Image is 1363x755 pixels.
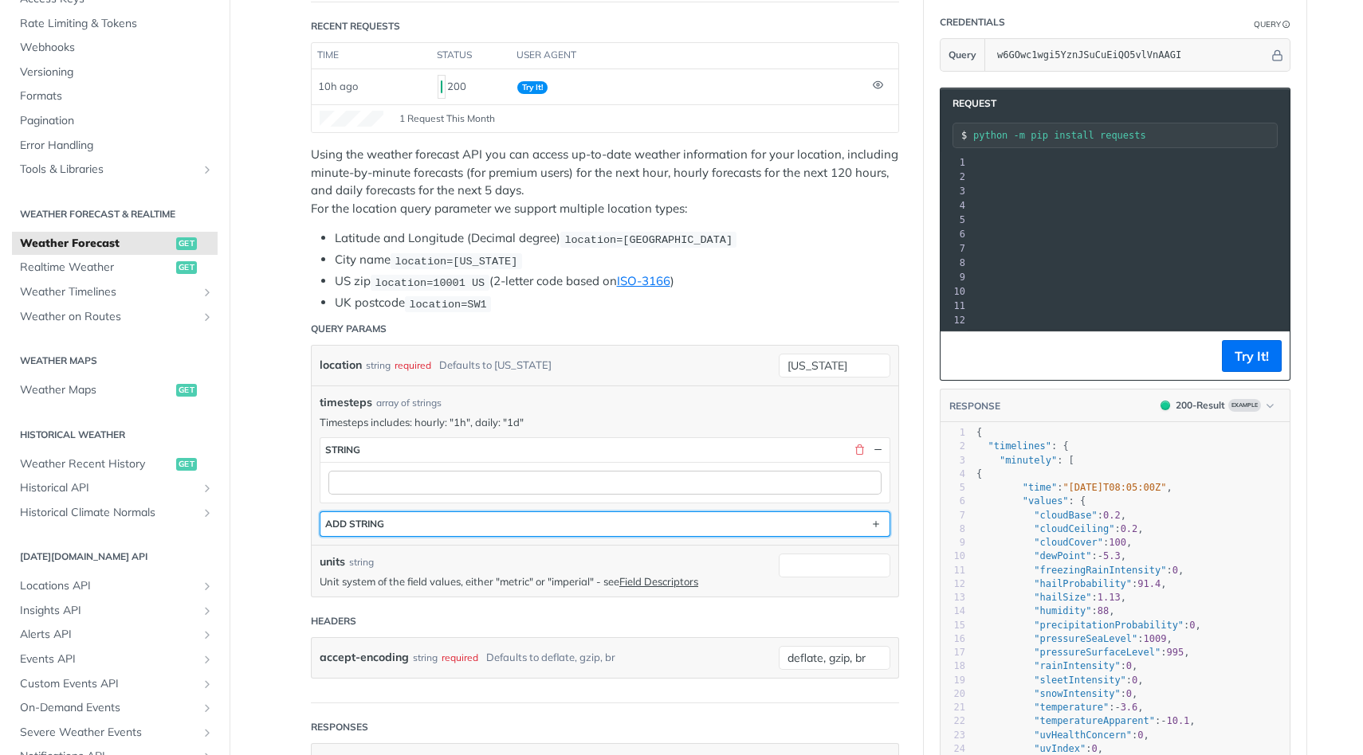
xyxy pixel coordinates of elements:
span: "cloudCeiling" [1034,523,1114,534]
span: "temperature" [1034,702,1109,713]
a: Versioning [12,61,218,84]
div: 23 [941,729,965,742]
span: : , [976,565,1184,576]
span: : , [976,715,1196,726]
span: "freezingRainIntensity" [1034,565,1166,576]
span: "time" [1023,482,1057,493]
button: Show subpages for Alerts API [201,628,214,641]
th: user agent [511,43,866,68]
button: Copy to clipboard [949,344,971,368]
span: : , [976,660,1137,671]
span: 0 [1126,660,1132,671]
span: get [176,384,197,397]
div: 8 [941,256,968,270]
span: 200 [441,80,442,93]
div: Query [1254,18,1281,30]
div: 6 [941,227,968,241]
span: 88 [1098,605,1109,616]
span: "timelines" [988,440,1051,452]
span: Try It! [517,81,548,94]
span: 10h ago [318,80,358,92]
div: 200 [438,73,505,100]
span: Request [945,96,996,111]
div: string [325,444,360,456]
span: : , [976,605,1115,616]
button: Hide [1269,47,1286,63]
span: : , [976,730,1149,741]
div: 7 [941,509,965,522]
a: Realtime Weatherget [12,256,218,280]
span: : , [976,620,1201,631]
span: "uvIndex" [1034,743,1086,754]
span: { [976,468,982,479]
h2: Weather Maps [12,354,218,368]
a: ISO-3166 [617,273,670,288]
div: Defaults to deflate, gzip, br [486,646,615,669]
div: 1 [941,155,968,170]
button: Delete [852,443,866,457]
div: ADD string [325,518,384,530]
span: 10.1 [1166,715,1189,726]
span: Weather Recent History [20,456,172,472]
span: "values" [1023,495,1069,507]
span: Pagination [20,113,214,129]
button: Show subpages for On-Demand Events [201,702,214,714]
span: 3.6 [1121,702,1138,713]
button: RESPONSE [949,398,1001,414]
span: location=[US_STATE] [395,255,517,267]
a: Pagination [12,109,218,133]
span: - [1114,702,1120,713]
input: apikey [989,39,1269,71]
span: 0 [1126,688,1132,699]
button: Show subpages for Tools & Libraries [201,163,214,176]
div: 4 [941,467,965,481]
div: 19 [941,674,965,687]
li: City name [335,251,899,269]
li: Latitude and Longitude (Decimal degree) [335,229,899,248]
div: 11 [941,299,968,313]
span: Error Handling [20,138,214,154]
span: Events API [20,651,197,667]
div: 20 [941,687,965,701]
span: Rate Limiting & Tokens [20,16,214,32]
div: 1 [941,426,965,440]
span: Locations API [20,578,197,594]
div: 9 [941,536,965,550]
span: 0.2 [1103,510,1121,521]
a: Weather Forecastget [12,232,218,256]
a: Insights APIShow subpages for Insights API [12,599,218,623]
h2: Weather Forecast & realtime [12,207,218,221]
span: { [976,427,982,438]
div: 2 [941,440,965,453]
div: 13 [941,591,965,604]
a: Formats [12,84,218,108]
span: "cloudBase" [1034,510,1097,521]
span: "dewPoint" [1034,550,1091,561]
a: Tools & LibrariesShow subpages for Tools & Libraries [12,158,218,182]
span: 91.4 [1137,578,1161,589]
span: Insights API [20,603,197,619]
span: 0 [1137,730,1143,741]
button: ADD string [320,512,890,536]
span: "uvHealthConcern" [1034,730,1132,741]
div: 3 [941,454,965,467]
button: string [320,438,890,462]
div: string [413,646,438,669]
span: Weather Forecast [20,236,172,252]
span: Webhooks [20,40,214,56]
span: : , [976,675,1144,686]
span: 1.13 [1098,592,1121,603]
span: Weather Timelines [20,284,197,300]
a: Weather Mapsget [12,378,218,402]
span: : , [976,523,1144,534]
span: "cloudCover" [1034,537,1103,548]
span: : , [976,633,1172,644]
span: : , [976,647,1189,658]
span: location=SW1 [409,298,486,310]
button: Show subpages for Custom Events API [201,678,214,690]
span: 200 [1161,401,1170,410]
span: 100 [1109,537,1126,548]
button: Query [941,39,985,71]
div: 2 [941,170,968,184]
span: "rainIntensity" [1034,660,1120,671]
